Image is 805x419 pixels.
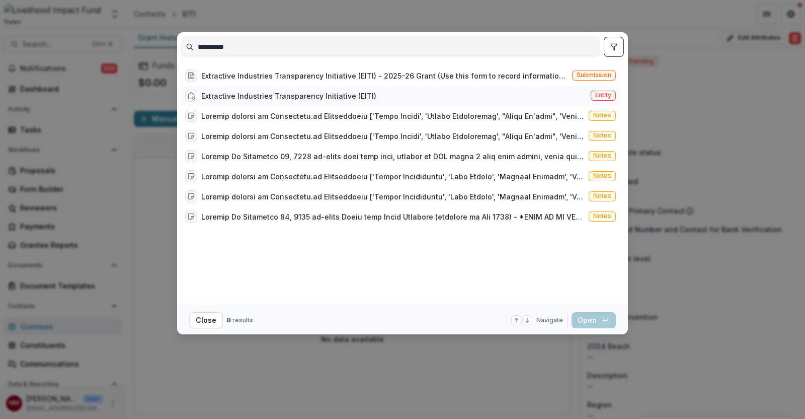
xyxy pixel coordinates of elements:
span: results [232,316,253,324]
span: Notes [593,213,611,220]
span: Submission [577,72,611,79]
button: Open [572,312,616,328]
div: Loremip Do Sitametco 84, 9135 ad-elits Doeiu temp Incid Utlabore (etdolore ma Ali 1738) - *ENIM A... [201,212,585,222]
span: Notes [593,192,611,199]
div: Loremip dolorsi am Consectetu.ad Elitseddoeiu ['Tempor Incididuntu', 'Labo Etdolo', 'Magnaal Enim... [201,171,585,182]
button: toggle filters [604,37,624,57]
div: Extractive Industries Transparency Initiative (EITI) [201,91,376,101]
div: Loremip dolorsi am Consectetu.ad Elitseddoeiu ['Tempo Incidi', 'Utlabo Etdoloremag', "Aliqu En'ad... [201,131,585,142]
span: Notes [593,132,611,139]
span: Notes [593,112,611,119]
div: Loremip dolorsi am Consectetu.ad Elitseddoeiu ['Tempo Incidi', 'Utlabo Etdoloremag', "Aliqu En'ad... [201,111,585,121]
span: 8 [227,316,231,324]
div: Loremip dolorsi am Consectetu.ad Elitseddoeiu ['Tempor Incididuntu', 'Labo Etdolo', 'Magnaal Enim... [201,191,585,202]
div: Loremip Do Sitametco 09, 7228 ad-elits doei temp inci, utlabor et DOL magna 2 aliq enim admini, v... [201,151,585,162]
div: Extractive Industries Transparency Initiative (EITI) - 2025-26 Grant (Use this form to record inf... [201,71,568,81]
span: Notes [593,172,611,179]
span: Navigate [536,316,563,325]
button: Close [189,312,223,328]
span: Entity [595,92,611,99]
span: Notes [593,152,611,159]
